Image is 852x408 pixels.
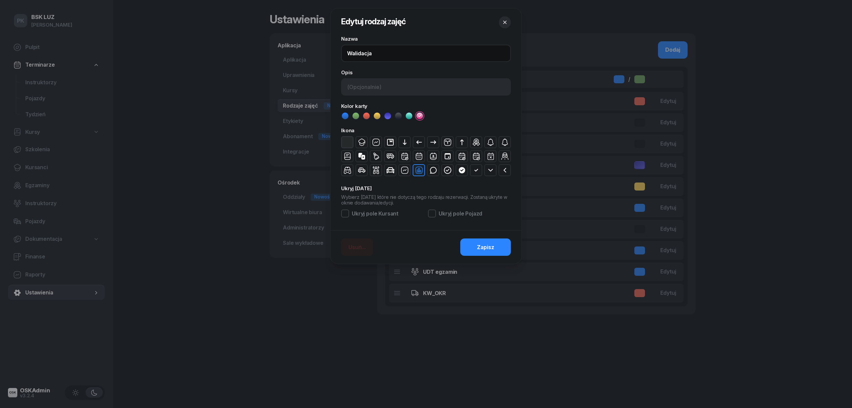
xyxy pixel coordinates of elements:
div: Ukryj pole Kursant [352,211,398,216]
div: Ukryj pole Pojazd [439,211,482,216]
span: Zapisz [477,243,494,252]
button: Zapisz [460,238,511,256]
input: (Opcjonalnie) [341,78,511,96]
p: Wybierz [DATE] które nie dotyczą tego rodzaju rezerwacji. Zostaną ukryte w oknie dodawania/edycji. [341,194,511,205]
span: Edytuj rodzaj zajęć [341,17,406,26]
